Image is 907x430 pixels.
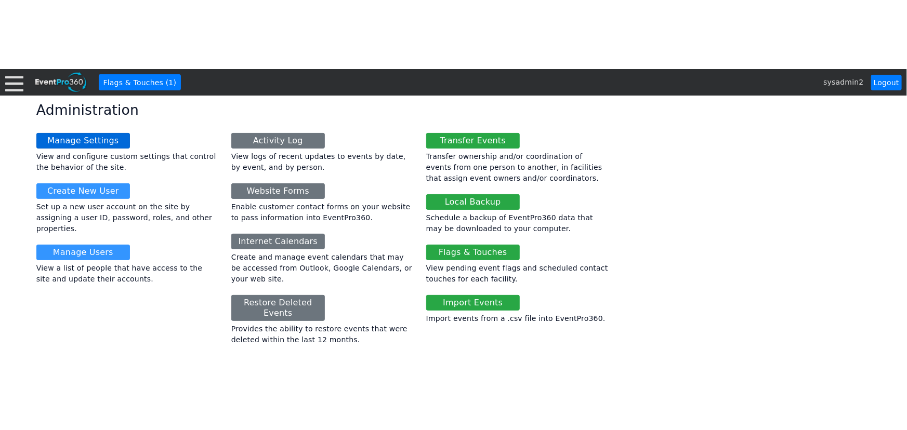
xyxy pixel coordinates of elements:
[231,234,325,249] a: Internet Calendars
[231,201,413,223] div: Enable customer contact forms on your website to pass information into EventPro360.
[426,263,608,285] div: View pending event flags and scheduled contact touches for each facility.
[426,133,520,149] a: Transfer Events
[426,194,520,210] a: Local Backup
[34,71,88,94] img: EventPro360
[231,133,325,149] a: Activity Log
[36,245,130,260] a: Manage Users
[5,73,23,91] div: Menu: Click or 'Crtl+M' to toggle menu open/close
[426,245,520,260] a: Flags & Touches
[871,75,902,90] a: Logout
[36,201,218,234] div: Set up a new user account on the site by assigning a user ID, password, roles, and other properties.
[426,295,520,311] a: Import Events
[426,212,608,234] div: Schedule a backup of EventPro360 data that may be downloaded to your computer.
[36,103,871,117] h1: Administration
[823,78,863,86] span: sysadmin2
[36,263,218,285] div: View a list of people that have access to the site and update their accounts.
[36,151,218,173] div: View and configure custom settings that control the behavior of the site.
[36,183,130,199] a: Create New User
[231,183,325,199] a: Website Forms
[231,252,413,285] div: Create and manage event calendars that may be accessed from Outlook, Google Calendars, or your we...
[231,324,413,345] div: Provides the ability to restore events that were deleted within the last 12 months.
[231,151,413,173] div: View logs of recent updates to events by date, by event, and by person.
[36,133,130,149] a: Manage Settings
[231,295,325,321] a: Restore Deleted Events
[426,151,608,184] div: Transfer ownership and/or coordination of events from one person to another, in facilities that a...
[101,77,179,88] span: Flags & Touches (1)
[426,313,608,324] div: Import events from a .csv file into EventPro360.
